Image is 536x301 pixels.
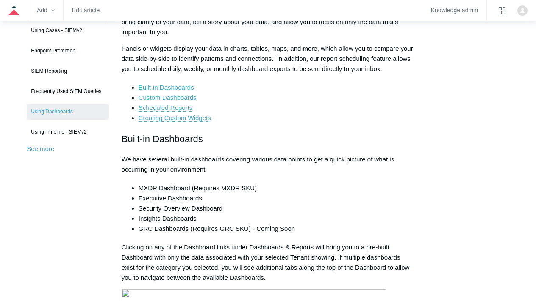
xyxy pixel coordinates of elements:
[27,124,109,140] a: Using Timeline - SIEMv2
[122,44,414,74] p: Panels or widgets display your data in charts, tables, maps, and more, which allow you to compare...
[122,131,414,146] h2: Built-in Dashboards
[517,5,528,16] img: user avatar
[431,8,478,13] a: Knowledge admin
[72,8,100,13] a: Edit article
[27,22,109,38] a: Using Cases - SIEMv2
[139,84,194,91] a: Built-in Dashboards
[122,242,414,283] p: Clicking on any of the Dashboard links under Dashboards & Reports will bring you to a pre-built D...
[517,5,528,16] zd-hc-trigger: Click your profile icon to open the profile menu
[139,183,414,193] li: MXDR Dashboard (Requires MXDR SKU)
[139,224,414,234] li: GRC Dashboards (Requires GRC SKU) - Coming Soon
[139,193,414,203] li: Executive Dashboards
[139,203,414,213] li: Security Overview Dashboard
[37,8,55,13] zd-hc-trigger: Add
[139,104,193,112] a: Scheduled Reports
[27,104,109,120] a: Using Dashboards
[27,63,109,79] a: SIEM Reporting
[139,213,414,224] li: Insights Dashboards
[27,145,54,152] a: See more
[122,154,414,175] p: We have several built-in dashboards covering various data points to get a quick picture of what i...
[27,83,109,99] a: Frequently Used SIEM Queries
[139,114,211,122] a: Creating Custom Widgets
[27,43,109,59] a: Endpoint Protection
[139,94,197,101] a: Custom Dashboards
[122,7,414,37] p: With dashboards, you can turn your data from one or more data sources into a collection of panels...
